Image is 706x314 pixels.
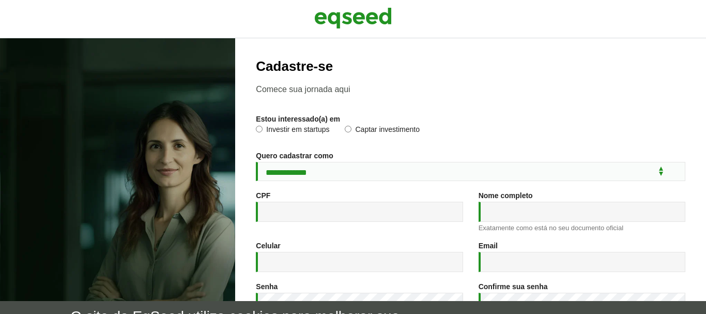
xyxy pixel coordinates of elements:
label: Quero cadastrar como [256,152,333,159]
input: Captar investimento [345,126,351,132]
label: CPF [256,192,270,199]
img: EqSeed Logo [314,5,392,31]
label: Estou interessado(a) em [256,115,340,123]
h2: Cadastre-se [256,59,685,74]
div: Exatamente como está no seu documento oficial [479,225,685,231]
label: Investir em startups [256,126,329,136]
label: Nome completo [479,192,533,199]
input: Investir em startups [256,126,263,132]
label: Confirme sua senha [479,283,548,290]
label: Senha [256,283,278,290]
label: Captar investimento [345,126,420,136]
p: Comece sua jornada aqui [256,84,685,94]
label: Celular [256,242,280,249]
label: Email [479,242,498,249]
